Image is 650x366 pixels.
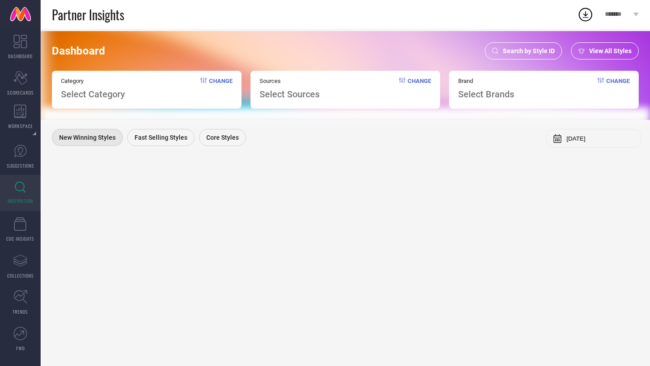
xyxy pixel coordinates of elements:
span: COLLECTIONS [7,272,34,279]
span: WORKSPACE [8,123,33,129]
span: New Winning Styles [59,134,116,141]
div: Open download list [577,6,594,23]
span: Partner Insights [52,5,124,24]
span: Select Brands [458,89,514,100]
span: Search by Style ID [503,47,555,55]
span: Change [209,78,232,100]
span: DASHBOARD [8,53,32,59]
span: Fast Selling Styles [135,134,187,141]
span: SCORECARDS [7,89,34,96]
span: Category [61,78,125,84]
span: SUGGESTIONS [7,162,34,169]
span: INSPIRATION [8,197,33,204]
span: Change [408,78,431,100]
span: TRENDS [13,308,28,315]
span: FWD [16,345,25,352]
span: Dashboard [52,45,105,57]
span: Core Styles [206,134,239,141]
input: Select month [566,135,634,142]
span: Select Category [61,89,125,100]
span: CDC INSIGHTS [6,235,34,242]
span: Select Sources [260,89,320,100]
span: View All Styles [589,47,631,55]
span: Sources [260,78,320,84]
span: Brand [458,78,514,84]
span: Change [606,78,630,100]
